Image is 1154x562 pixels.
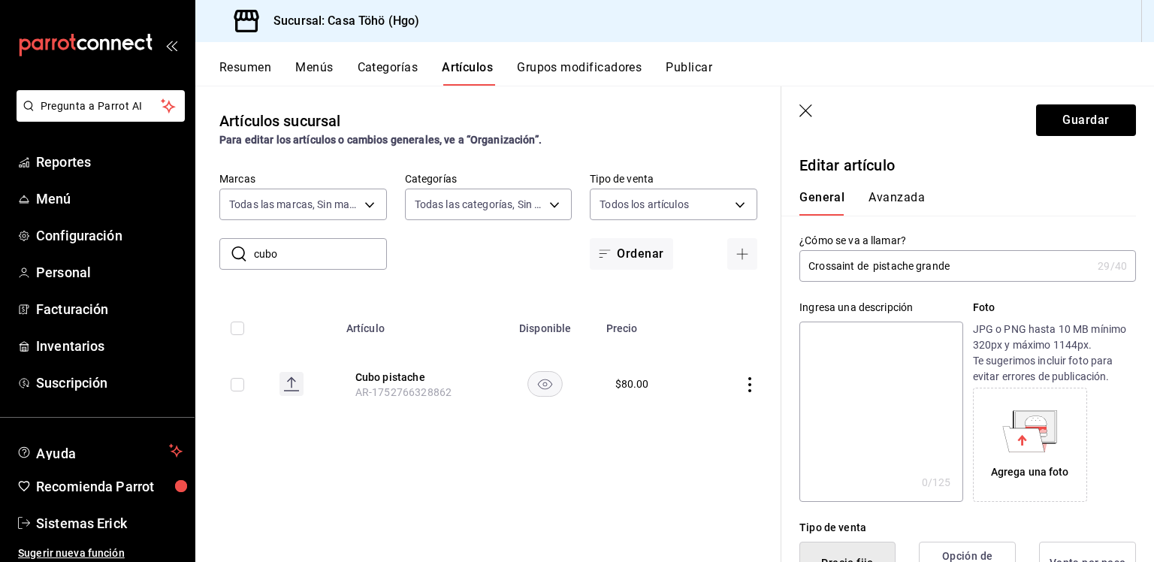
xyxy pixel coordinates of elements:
div: Agrega una foto [977,391,1083,498]
button: Artículos [442,60,493,86]
button: Resumen [219,60,271,86]
h3: Sucursal: Casa Töhö (Hgo) [261,12,419,30]
span: Inventarios [36,336,183,356]
th: Disponible [494,300,597,348]
div: navigation tabs [799,190,1118,216]
label: Tipo de venta [590,174,757,184]
button: Ordenar [590,238,672,270]
button: Categorías [358,60,418,86]
button: actions [742,377,757,392]
label: Marcas [219,174,387,184]
span: Personal [36,262,183,283]
span: Ayuda [36,442,163,460]
button: Guardar [1036,104,1136,136]
button: edit-product-location [355,370,476,385]
button: Menús [295,60,333,86]
p: JPG o PNG hasta 10 MB mínimo 320px y máximo 1144px. Te sugerimos incluir foto para evitar errores... [973,322,1136,385]
button: availability-product [527,371,563,397]
button: Publicar [666,60,712,86]
input: Buscar artículo [254,239,387,269]
p: Editar artículo [799,154,1136,177]
span: Menú [36,189,183,209]
div: Agrega una foto [991,464,1069,480]
a: Pregunta a Parrot AI [11,109,185,125]
th: Artículo [337,300,494,348]
span: Recomienda Parrot [36,476,183,497]
span: Suscripción [36,373,183,393]
div: 0 /125 [922,475,951,490]
span: Todas las categorías, Sin categoría [415,197,545,212]
span: Sugerir nueva función [18,545,183,561]
span: Facturación [36,299,183,319]
strong: Para editar los artículos o cambios generales, ve a “Organización”. [219,134,542,146]
span: Sistemas Erick [36,513,183,533]
button: open_drawer_menu [165,39,177,51]
label: Categorías [405,174,572,184]
th: Precio [597,300,699,348]
button: Grupos modificadores [517,60,642,86]
button: Avanzada [869,190,925,216]
label: ¿Cómo se va a llamar? [799,235,1136,246]
span: Reportes [36,152,183,172]
div: Ingresa una descripción [799,300,962,316]
div: $ 80.00 [615,376,649,391]
div: 29 /40 [1098,258,1127,273]
div: Tipo de venta [799,520,1136,536]
span: Pregunta a Parrot AI [41,98,162,114]
p: Foto [973,300,1136,316]
button: Pregunta a Parrot AI [17,90,185,122]
span: Configuración [36,225,183,246]
div: navigation tabs [219,60,1154,86]
div: Artículos sucursal [219,110,340,132]
span: Todos los artículos [600,197,689,212]
span: Todas las marcas, Sin marca [229,197,359,212]
span: AR-1752766328862 [355,386,452,398]
button: General [799,190,844,216]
